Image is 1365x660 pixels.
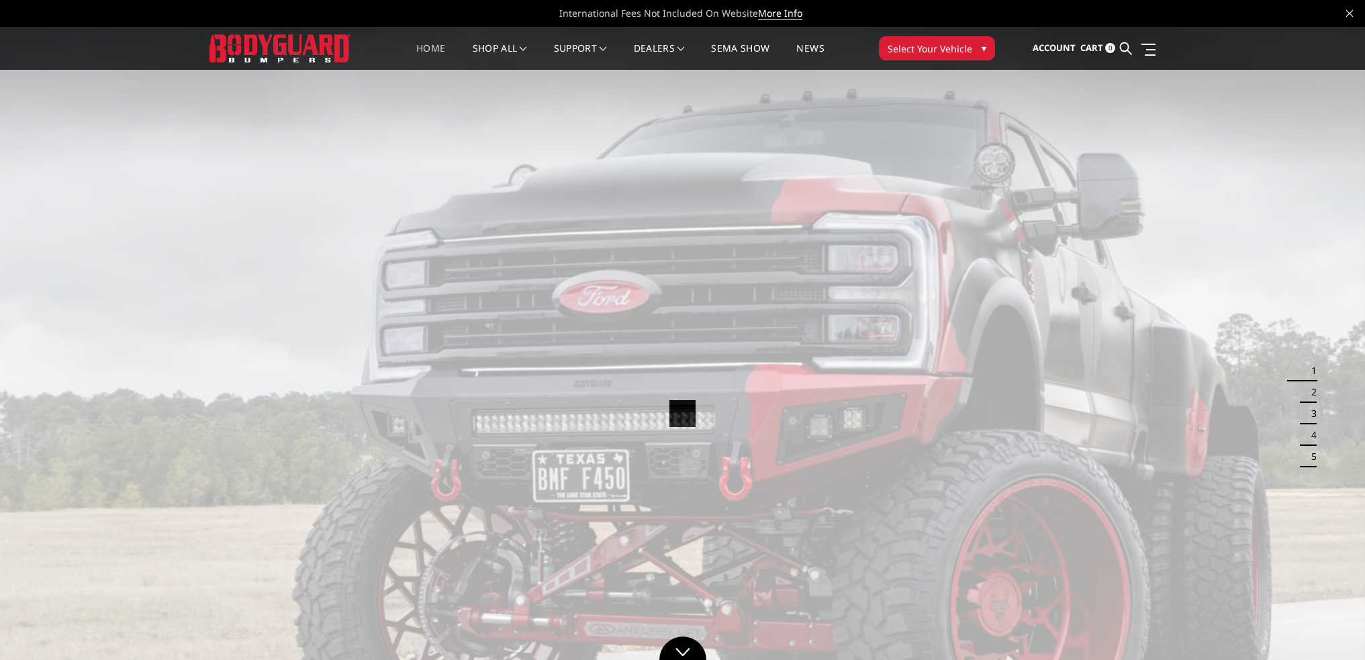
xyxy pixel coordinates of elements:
[473,44,527,70] a: shop all
[1303,360,1317,381] button: 1 of 5
[209,34,350,62] img: BODYGUARD BUMPERS
[888,42,972,56] span: Select Your Vehicle
[1303,403,1317,424] button: 3 of 5
[879,36,995,60] button: Select Your Vehicle
[1105,43,1115,53] span: 0
[416,44,445,70] a: Home
[1033,42,1076,54] span: Account
[1080,42,1103,54] span: Cart
[1303,381,1317,403] button: 2 of 5
[1080,30,1115,66] a: Cart 0
[659,637,706,660] a: Click to Down
[634,44,685,70] a: Dealers
[796,44,824,70] a: News
[1303,446,1317,467] button: 5 of 5
[711,44,769,70] a: SEMA Show
[1033,30,1076,66] a: Account
[1303,424,1317,446] button: 4 of 5
[982,41,986,55] span: ▾
[758,7,802,20] a: More Info
[554,44,607,70] a: Support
